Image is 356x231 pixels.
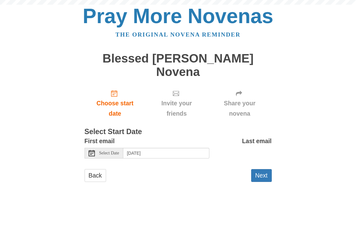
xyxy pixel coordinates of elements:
span: Select Date [99,151,119,155]
span: Choose start date [91,98,139,119]
span: Share your novena [214,98,266,119]
button: Next [251,169,272,182]
h1: Blessed [PERSON_NAME] Novena [85,52,272,78]
a: The original novena reminder [115,31,241,38]
span: Invite your friends [152,98,201,119]
label: First email [85,136,115,146]
a: Back [85,169,106,182]
div: Click "Next" to confirm your start date first. [145,85,207,122]
a: Choose start date [85,85,146,122]
div: Click "Next" to confirm your start date first. [208,85,272,122]
a: Pray More Novenas [83,4,273,28]
h3: Select Start Date [85,128,272,136]
label: Last email [242,136,272,146]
